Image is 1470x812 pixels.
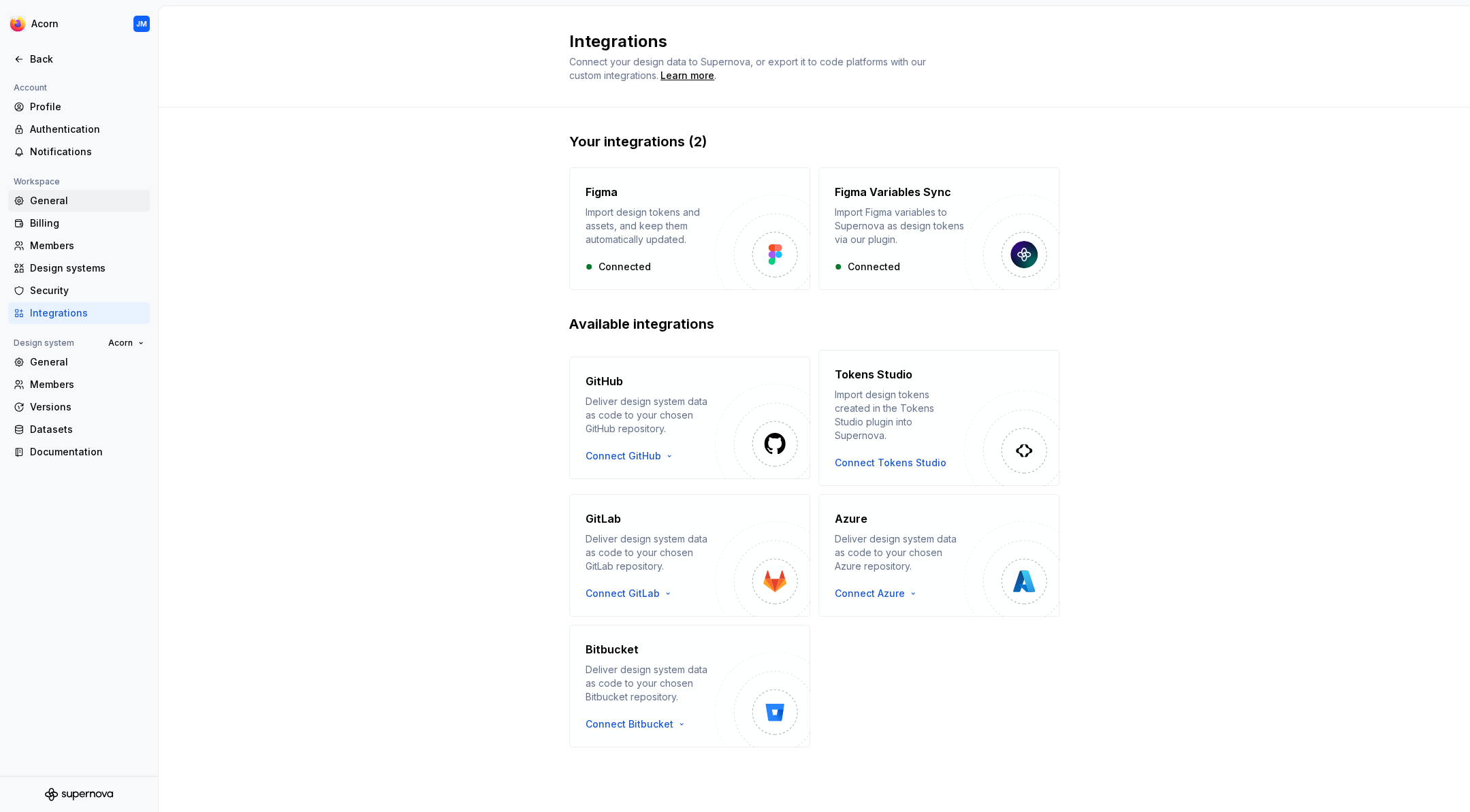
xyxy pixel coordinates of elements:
[818,494,1059,617] button: AzureDeliver design system data as code to your chosen Azure repository.Connect Azure
[8,48,150,70] a: Back
[30,239,144,253] div: Members
[835,532,964,573] div: Deliver design system data as code to your chosen Azure repository.
[8,190,150,212] a: General
[8,118,150,140] a: Authentication
[569,167,810,290] button: FigmaImport design tokens and assets, and keep them automatically updated.Connected
[586,395,715,436] div: Deliver design system data as code to your chosen GitHub repository.
[30,400,144,414] div: Versions
[8,80,52,96] div: Account
[30,445,144,459] div: Documentation
[569,132,1059,151] h2: Your integrations (2)
[586,532,715,573] div: Deliver design system data as code to your chosen GitLab repository.
[136,18,147,29] div: JM
[586,206,715,246] div: Import design tokens and assets, and keep them automatically updated.
[835,456,946,470] button: Connect Tokens Studio
[8,257,150,279] a: Design systems
[30,355,144,369] div: General
[108,338,133,348] span: Acorn
[569,31,1043,52] h2: Integrations
[569,625,810,747] button: BitbucketDeliver design system data as code to your chosen Bitbucket repository.Connect Bitbucket
[30,284,144,297] div: Security
[30,306,144,320] div: Integrations
[8,419,150,440] a: Datasets
[835,510,867,527] h4: Azure
[30,194,144,208] div: General
[586,663,715,704] div: Deliver design system data as code to your chosen Bitbucket repository.
[835,184,951,200] h4: Figma Variables Sync
[660,69,714,82] a: Learn more
[818,167,1059,290] button: Figma Variables SyncImport Figma variables to Supernova as design tokens via our plugin.Connected
[586,510,621,527] h4: GitLab
[569,494,810,617] button: GitLabDeliver design system data as code to your chosen GitLab repository.Connect GitLab
[818,350,1059,486] button: Tokens StudioImport design tokens created in the Tokens Studio plugin into Supernova.Connect Toke...
[835,587,905,600] span: Connect Azure
[30,216,144,230] div: Billing
[586,717,673,731] span: Connect Bitbucket
[30,423,144,436] div: Datasets
[10,16,26,32] img: 894890ef-b4b9-4142-abf4-a08b65caed53.png
[30,52,144,66] div: Back
[658,71,716,81] span: .
[569,56,929,81] span: Connect your design data to Supernova, or export it to code platforms with our custom integrations.
[569,350,810,486] button: GitHubDeliver design system data as code to your chosen GitHub repository.Connect GitHub
[8,396,150,418] a: Versions
[586,587,679,600] button: Connect GitLab
[586,641,639,657] h4: Bitbucket
[8,374,150,395] a: Members
[8,280,150,302] a: Security
[586,449,661,463] span: Connect GitHub
[835,366,912,383] h4: Tokens Studio
[835,206,964,246] div: Import Figma variables to Supernova as design tokens via our plugin.
[586,717,692,731] button: Connect Bitbucket
[8,235,150,257] a: Members
[8,302,150,324] a: Integrations
[8,212,150,234] a: Billing
[30,123,144,136] div: Authentication
[30,145,144,159] div: Notifications
[586,184,618,200] h4: Figma
[835,388,964,442] div: Import design tokens created in the Tokens Studio plugin into Supernova.
[586,373,623,389] h4: GitHub
[835,587,924,600] button: Connect Azure
[8,141,150,163] a: Notifications
[31,17,59,31] div: Acorn
[8,351,150,373] a: General
[8,335,80,351] div: Design system
[30,378,144,391] div: Members
[30,100,144,114] div: Profile
[569,314,1059,334] h2: Available integrations
[3,9,155,39] button: AcornJM
[8,441,150,463] a: Documentation
[586,449,680,463] button: Connect GitHub
[8,96,150,118] a: Profile
[8,174,65,190] div: Workspace
[586,587,660,600] span: Connect GitLab
[45,787,113,801] svg: Supernova Logo
[30,261,144,275] div: Design systems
